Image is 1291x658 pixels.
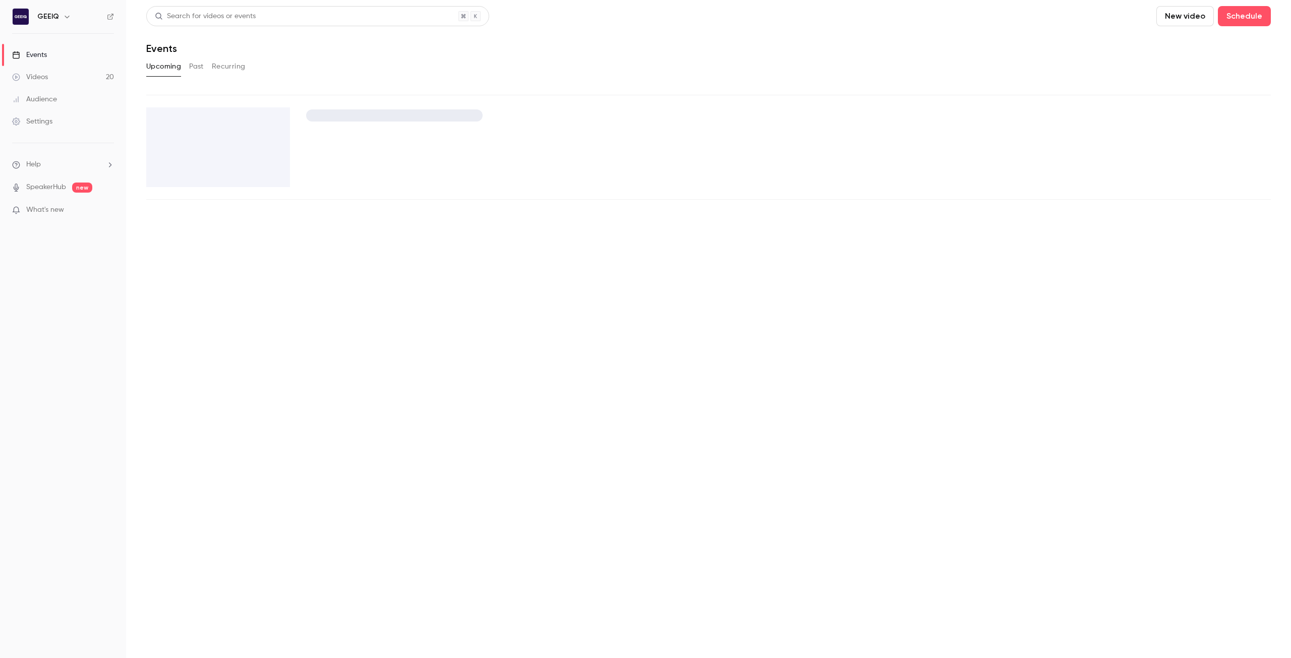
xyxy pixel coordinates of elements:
[26,159,41,170] span: Help
[26,205,64,215] span: What's new
[212,58,246,75] button: Recurring
[12,50,47,60] div: Events
[1218,6,1271,26] button: Schedule
[146,42,177,54] h1: Events
[72,183,92,193] span: new
[189,58,204,75] button: Past
[146,58,181,75] button: Upcoming
[26,182,66,193] a: SpeakerHub
[12,94,57,104] div: Audience
[1156,6,1214,26] button: New video
[13,9,29,25] img: GEEIQ
[155,11,256,22] div: Search for videos or events
[12,159,114,170] li: help-dropdown-opener
[12,72,48,82] div: Videos
[12,116,52,127] div: Settings
[37,12,59,22] h6: GEEIQ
